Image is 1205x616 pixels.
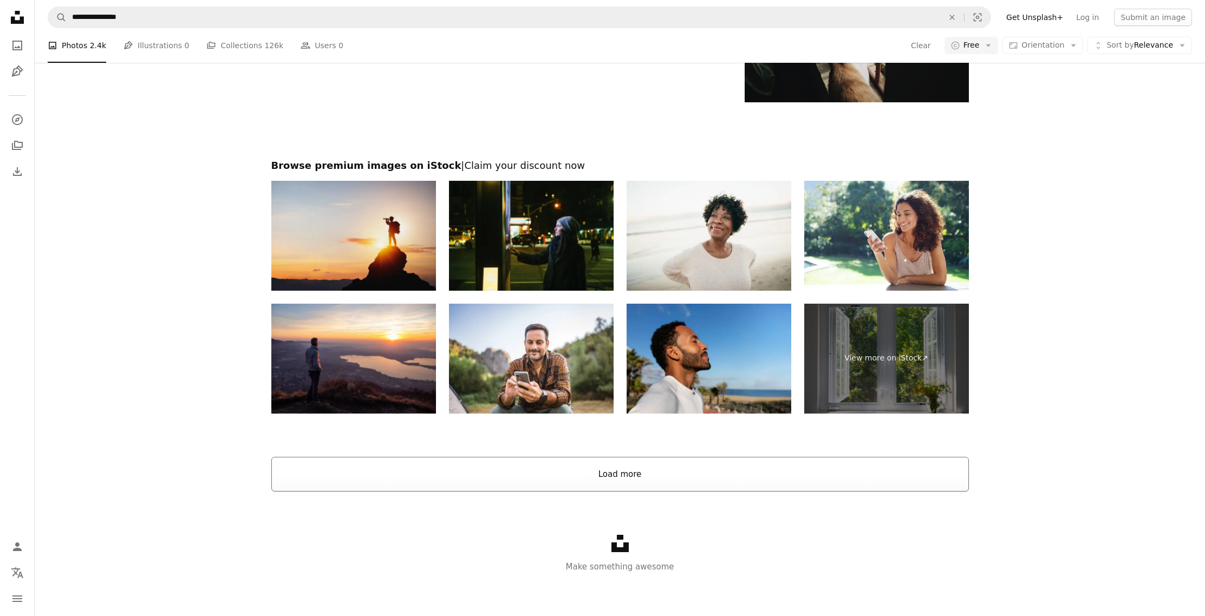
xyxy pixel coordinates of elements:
img: Adult man sit in front tent and use mobile phone on camping trip [449,304,614,414]
a: Illustrations [6,61,28,82]
span: Sort by [1106,41,1134,49]
button: Load more [271,457,969,492]
a: Home — Unsplash [6,6,28,30]
button: Free [945,37,999,54]
a: View more on iStock↗ [804,304,969,414]
a: Log in / Sign up [6,536,28,558]
img: Woman using touch screen city display [449,181,614,291]
button: Submit an image [1114,9,1192,26]
span: Free [963,40,980,51]
button: Visual search [965,7,991,28]
button: Language [6,562,28,584]
p: Make something awesome [35,560,1205,573]
span: | Claim your discount now [461,160,585,171]
button: Clear [910,37,932,54]
form: Find visuals sitewide [48,6,991,28]
span: 0 [338,40,343,51]
img: Young man breathing fresh air on a sunny day at the beach [627,304,791,414]
span: Orientation [1021,41,1064,49]
img: Silhouette of man holding binoculars on mountain peak against bright sunlight sky background. [271,181,436,291]
button: Sort byRelevance [1087,37,1192,54]
a: Collections 126k [206,28,283,63]
img: Hiker looking sun over horizon [271,304,436,414]
img: Phone, relax and smile with woman in garden of home for app, communication or social media. Break... [804,181,969,291]
a: Illustrations 0 [123,28,189,63]
a: Explore [6,109,28,130]
span: 0 [185,40,190,51]
button: Search Unsplash [48,7,67,28]
button: Menu [6,588,28,610]
span: 126k [264,40,283,51]
a: Download History [6,161,28,182]
a: Users 0 [301,28,343,63]
button: Orientation [1002,37,1083,54]
a: Log in [1070,9,1105,26]
a: Get Unsplash+ [1000,9,1070,26]
span: Relevance [1106,40,1173,51]
button: Clear [940,7,964,28]
a: Collections [6,135,28,156]
img: Positive living [627,181,791,291]
a: Photos [6,35,28,56]
h2: Browse premium images on iStock [271,159,969,172]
